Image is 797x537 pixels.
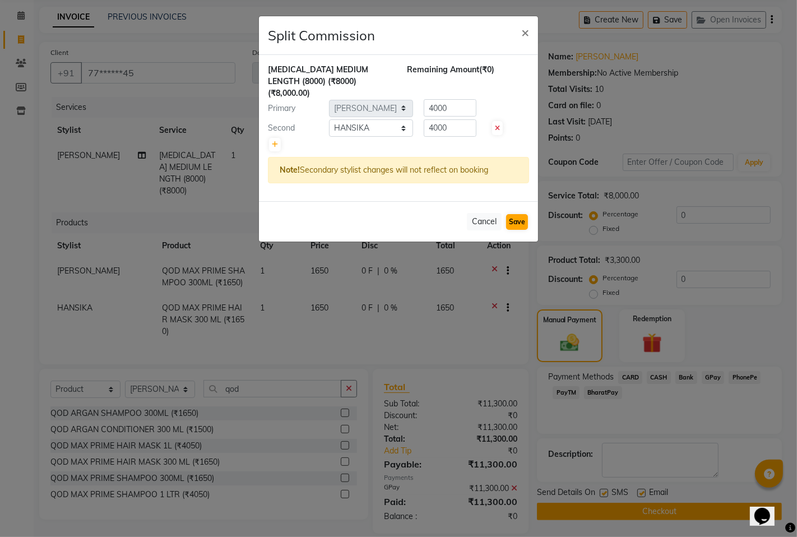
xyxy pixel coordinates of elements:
[280,165,300,175] strong: Note!
[750,492,786,526] iframe: chat widget
[407,64,479,75] span: Remaining Amount
[512,16,538,48] button: Close
[521,24,529,40] span: ×
[260,103,329,114] div: Primary
[467,213,502,230] button: Cancel
[479,64,494,75] span: (₹0)
[260,122,329,134] div: Second
[268,157,529,183] div: Secondary stylist changes will not reflect on booking
[268,25,375,45] h4: Split Commission
[268,88,310,98] span: (₹8,000.00)
[268,64,368,86] span: [MEDICAL_DATA] MEDIUM LENGTH (8000) (₹8000)
[506,214,528,230] button: Save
